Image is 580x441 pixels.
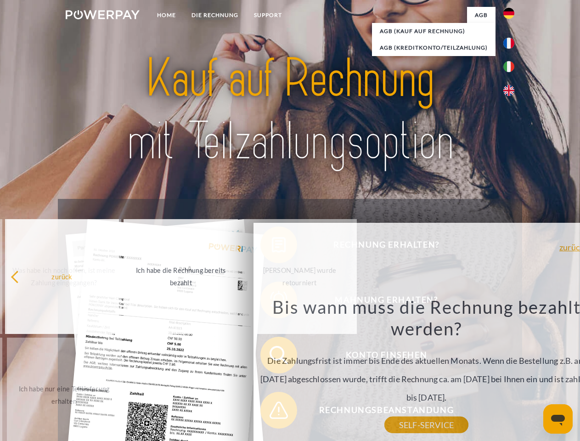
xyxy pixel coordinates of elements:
div: Ich habe die Rechnung bereits bezahlt [129,264,232,289]
img: title-powerpay_de.svg [88,44,492,176]
a: DIE RECHNUNG [184,7,246,23]
a: SELF-SERVICE [384,417,468,433]
a: agb [467,7,496,23]
div: Ich habe nur eine Teillieferung erhalten [12,383,116,407]
img: logo-powerpay-white.svg [66,10,140,19]
a: SUPPORT [246,7,290,23]
img: it [503,61,514,72]
iframe: Schaltfläche zum Öffnen des Messaging-Fensters [543,404,573,434]
div: zurück [11,270,114,283]
img: fr [503,38,514,49]
a: AGB (Kauf auf Rechnung) [372,23,496,40]
a: AGB (Kreditkonto/Teilzahlung) [372,40,496,56]
img: en [503,85,514,96]
img: de [503,8,514,19]
a: Home [149,7,184,23]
